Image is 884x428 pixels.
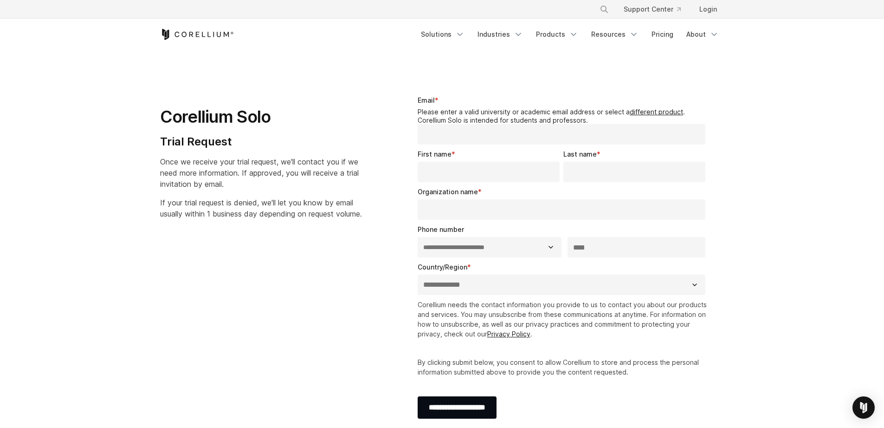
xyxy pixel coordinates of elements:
[616,1,688,18] a: Support Center
[418,96,435,104] span: Email
[418,225,464,233] span: Phone number
[692,1,724,18] a: Login
[415,26,724,43] div: Navigation Menu
[160,106,362,127] h1: Corellium Solo
[418,150,452,158] span: First name
[418,188,478,196] span: Organization name
[530,26,584,43] a: Products
[160,157,359,189] span: Once we receive your trial request, we'll contact you if we need more information. If approved, y...
[160,29,234,40] a: Corellium Home
[418,357,710,377] p: By clicking submit below, you consent to allow Corellium to store and process the personal inform...
[418,263,467,271] span: Country/Region
[563,150,597,158] span: Last name
[852,396,875,419] div: Open Intercom Messenger
[418,300,710,339] p: Corellium needs the contact information you provide to us to contact you about our products and s...
[646,26,679,43] a: Pricing
[160,198,362,218] span: If your trial request is denied, we'll let you know by email usually within 1 business day depend...
[415,26,470,43] a: Solutions
[487,330,530,338] a: Privacy Policy
[681,26,724,43] a: About
[630,108,683,116] a: different product
[418,108,710,124] legend: Please enter a valid university or academic email address or select a . Corellium Solo is intende...
[596,1,613,18] button: Search
[472,26,529,43] a: Industries
[586,26,644,43] a: Resources
[160,135,362,149] h4: Trial Request
[588,1,724,18] div: Navigation Menu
